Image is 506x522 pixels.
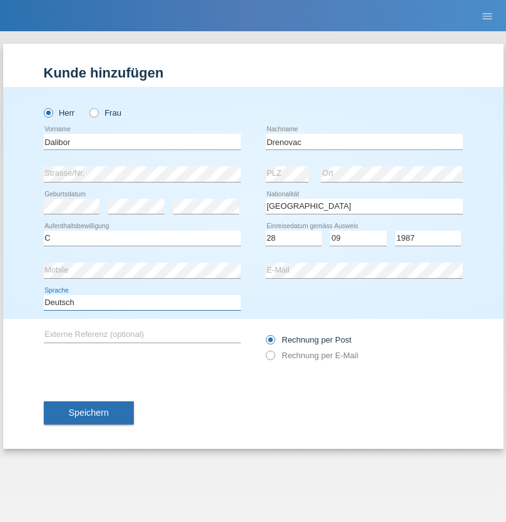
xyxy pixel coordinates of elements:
input: Herr [44,108,52,116]
a: menu [475,12,500,19]
span: Speichern [69,408,109,418]
button: Speichern [44,401,134,425]
input: Rechnung per E-Mail [266,351,274,366]
h1: Kunde hinzufügen [44,65,463,81]
i: menu [481,10,493,23]
label: Herr [44,108,75,118]
label: Rechnung per E-Mail [266,351,358,360]
input: Frau [89,108,98,116]
label: Frau [89,108,121,118]
label: Rechnung per Post [266,335,352,344]
input: Rechnung per Post [266,335,274,351]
